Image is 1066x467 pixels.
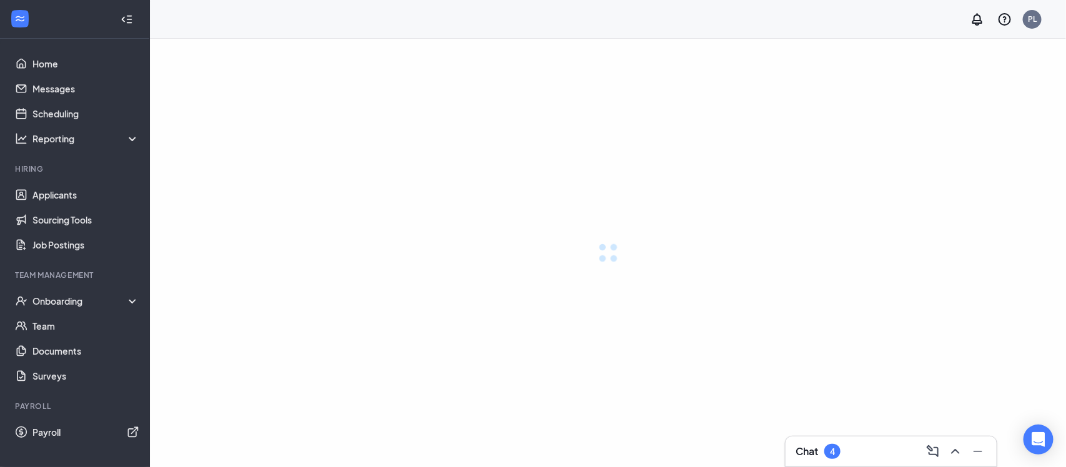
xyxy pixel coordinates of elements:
[32,363,139,388] a: Surveys
[32,313,139,338] a: Team
[15,164,137,174] div: Hiring
[32,295,140,307] div: Onboarding
[32,420,139,445] a: PayrollExternalLink
[997,12,1012,27] svg: QuestionInfo
[32,182,139,207] a: Applicants
[32,76,139,101] a: Messages
[1028,14,1037,24] div: PL
[15,401,137,411] div: Payroll
[32,232,139,257] a: Job Postings
[948,444,963,459] svg: ChevronUp
[32,338,139,363] a: Documents
[970,444,985,459] svg: Minimize
[15,270,137,280] div: Team Management
[15,295,27,307] svg: UserCheck
[32,132,140,145] div: Reporting
[925,444,940,459] svg: ComposeMessage
[922,441,942,461] button: ComposeMessage
[970,12,985,27] svg: Notifications
[15,132,27,145] svg: Analysis
[32,101,139,126] a: Scheduling
[830,446,835,457] div: 4
[32,207,139,232] a: Sourcing Tools
[1024,425,1054,455] div: Open Intercom Messenger
[32,51,139,76] a: Home
[944,441,964,461] button: ChevronUp
[121,13,133,26] svg: Collapse
[796,445,818,458] h3: Chat
[967,441,987,461] button: Minimize
[14,12,26,25] svg: WorkstreamLogo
